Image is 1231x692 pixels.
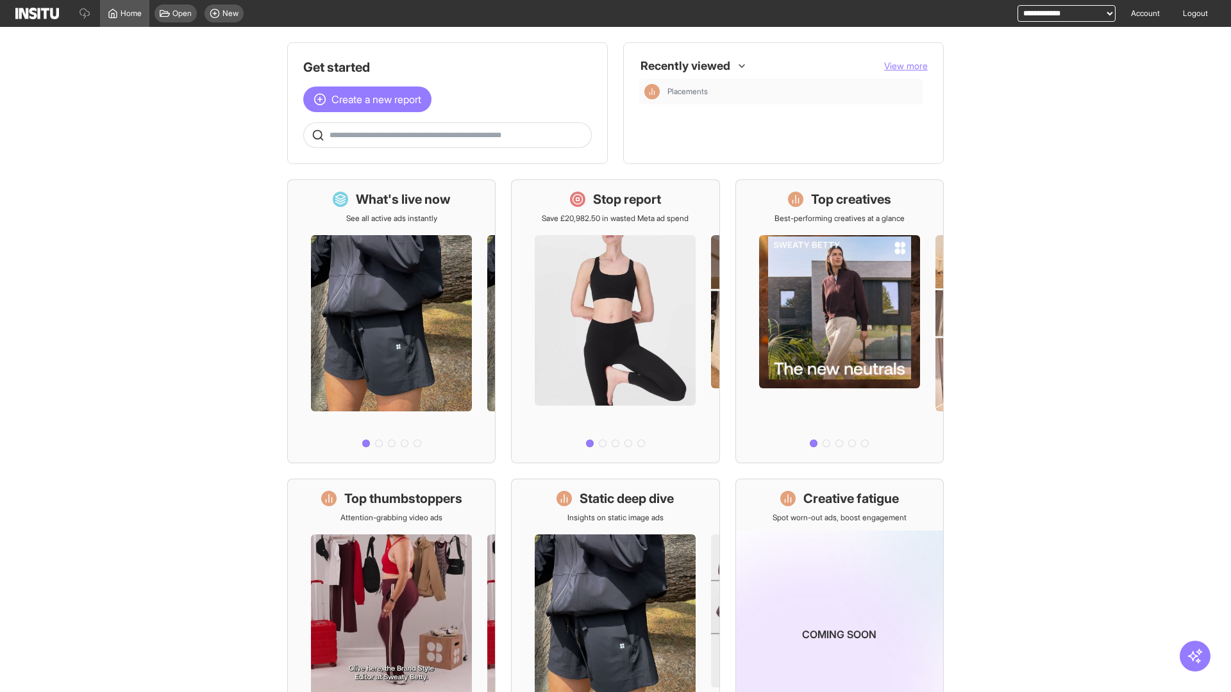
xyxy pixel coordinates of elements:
p: Attention-grabbing video ads [340,513,442,523]
p: See all active ads instantly [346,213,437,224]
h1: Static deep dive [580,490,674,507]
h1: Top creatives [811,190,891,208]
span: Placements [667,86,708,97]
button: View more [884,60,928,72]
span: Create a new report [331,92,421,107]
p: Best-performing creatives at a glance [775,213,905,224]
span: New [222,8,239,19]
img: Logo [15,8,59,19]
h1: Get started [303,58,592,76]
p: Save £20,982.50 in wasted Meta ad spend [542,213,689,224]
h1: Top thumbstoppers [344,490,462,507]
a: Stop reportSave £20,982.50 in wasted Meta ad spend [511,179,719,463]
div: Insights [644,84,660,99]
span: Open [172,8,192,19]
span: Placements [667,86,917,97]
h1: What's live now [356,190,451,208]
button: Create a new report [303,86,431,112]
h1: Stop report [593,190,661,208]
span: View more [884,60,928,71]
span: Home [121,8,142,19]
a: Top creativesBest-performing creatives at a glance [735,179,944,463]
p: Insights on static image ads [567,513,664,523]
a: What's live nowSee all active ads instantly [287,179,496,463]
